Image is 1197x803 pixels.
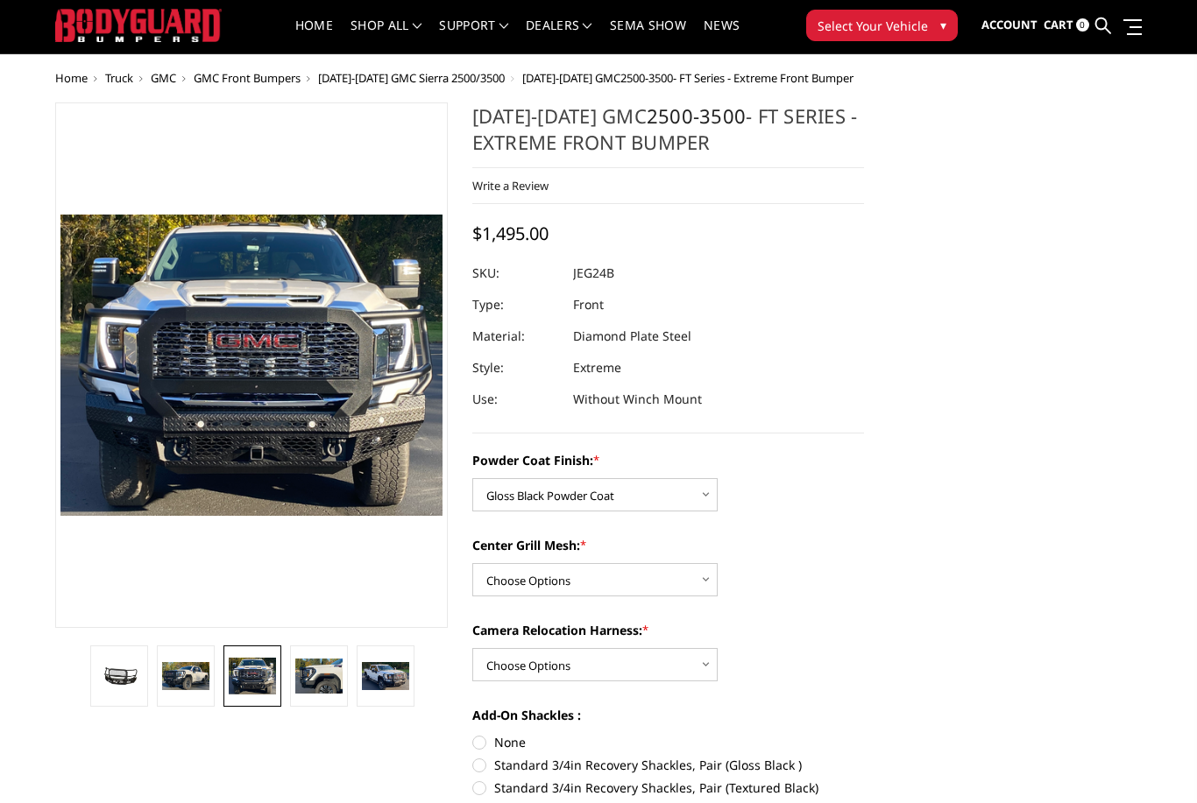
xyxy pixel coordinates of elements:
[472,778,865,797] label: Standard 3/4in Recovery Shackles, Pair (Textured Black)
[472,756,865,774] label: Standard 3/4in Recovery Shackles, Pair (Gloss Black )
[573,257,614,289] dd: JEG24B
[704,19,740,53] a: News
[472,536,865,554] label: Center Grill Mesh:
[472,320,560,352] dt: Material:
[647,102,746,129] a: 2500-3500
[1076,18,1089,32] span: 0
[55,102,448,628] a: 2024-2026 GMC 2500-3500 - FT Series - Extreme Front Bumper
[472,102,865,168] h1: [DATE]-[DATE] GMC - FT Series - Extreme Front Bumper
[1044,17,1073,32] span: Cart
[472,257,560,289] dt: SKU:
[573,384,702,415] dd: Without Winch Mount
[940,16,946,34] span: ▾
[151,70,176,86] a: GMC
[295,19,333,53] a: Home
[295,659,343,694] img: 2024-2026 GMC 2500-3500 - FT Series - Extreme Front Bumper
[472,706,865,724] label: Add-On Shackles :
[362,662,409,691] img: 2024-2026 GMC 2500-3500 - FT Series - Extreme Front Bumper
[472,733,865,751] label: None
[526,19,592,53] a: Dealers
[981,17,1038,32] span: Account
[818,17,928,35] span: Select Your Vehicle
[351,19,421,53] a: shop all
[194,70,301,86] a: GMC Front Bumpers
[472,178,549,194] a: Write a Review
[1044,2,1089,49] a: Cart 0
[522,70,853,86] span: [DATE]-[DATE] GMC - FT Series - Extreme Front Bumper
[472,621,865,639] label: Camera Relocation Harness:
[472,352,560,384] dt: Style:
[472,222,549,245] span: $1,495.00
[96,665,143,687] img: 2024-2026 GMC 2500-3500 - FT Series - Extreme Front Bumper
[472,384,560,415] dt: Use:
[573,320,691,352] dd: Diamond Plate Steel
[610,19,686,53] a: SEMA Show
[472,451,865,469] label: Powder Coat Finish:
[105,70,133,86] a: Truck
[229,658,276,695] img: 2024-2026 GMC 2500-3500 - FT Series - Extreme Front Bumper
[806,10,958,41] button: Select Your Vehicle
[472,289,560,320] dt: Type:
[439,19,508,53] a: Support
[162,662,209,689] img: 2024-2026 GMC 2500-3500 - FT Series - Extreme Front Bumper
[620,70,673,86] a: 2500-3500
[573,289,604,320] dd: Front
[318,70,505,86] a: [DATE]-[DATE] GMC Sierra 2500/3500
[55,70,88,86] a: Home
[981,2,1038,49] a: Account
[573,352,621,384] dd: Extreme
[55,9,222,41] img: BODYGUARD BUMPERS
